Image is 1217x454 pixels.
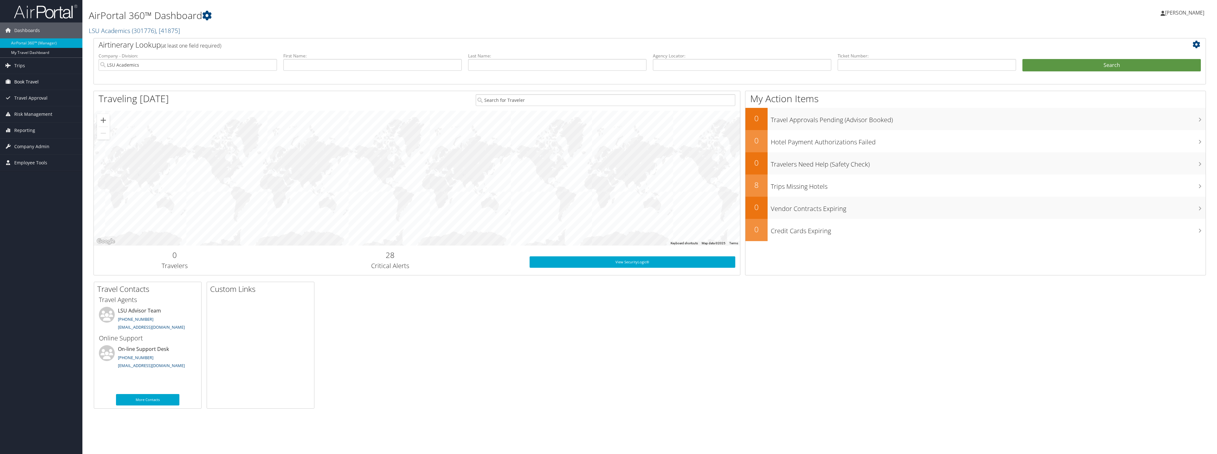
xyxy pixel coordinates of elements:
a: [EMAIL_ADDRESS][DOMAIN_NAME] [118,324,185,330]
span: Company Admin [14,139,49,155]
h3: Hotel Payment Authorizations Failed [771,135,1206,147]
a: Open this area in Google Maps (opens a new window) [95,237,116,246]
label: Company - Division: [99,53,277,59]
h2: Custom Links [210,284,314,294]
label: First Name: [283,53,462,59]
a: [PHONE_NUMBER] [118,316,153,322]
span: Risk Management [14,106,52,122]
h1: My Action Items [745,92,1206,105]
span: [PERSON_NAME] [1165,9,1204,16]
h3: Critical Alerts [260,261,520,270]
h2: Travel Contacts [97,284,201,294]
a: View SecurityLogic® [530,256,736,268]
button: Search [1022,59,1201,72]
span: ( 301776 ) [132,26,156,35]
li: On-line Support Desk [96,345,200,371]
h2: Airtinerary Lookup [99,39,1108,50]
button: Zoom in [97,114,110,127]
h1: Traveling [DATE] [99,92,169,105]
label: Agency Locator: [653,53,831,59]
label: Last Name: [468,53,647,59]
a: [PERSON_NAME] [1161,3,1211,22]
a: 0Travelers Need Help (Safety Check) [745,152,1206,174]
button: Keyboard shortcuts [671,241,698,246]
h2: 0 [745,224,768,235]
img: airportal-logo.png [14,4,77,19]
li: LSU Advisor Team [96,307,200,333]
h3: Travel Agents [99,295,196,304]
span: Reporting [14,122,35,138]
h2: 28 [260,250,520,260]
a: More Contacts [116,394,179,405]
h3: Travel Approvals Pending (Advisor Booked) [771,112,1206,124]
a: 0Hotel Payment Authorizations Failed [745,130,1206,152]
h3: Credit Cards Expiring [771,223,1206,235]
h2: 0 [745,113,768,124]
a: 0Travel Approvals Pending (Advisor Booked) [745,108,1206,130]
span: Map data ©2025 [702,241,725,245]
span: , [ 41875 ] [156,26,180,35]
span: Employee Tools [14,155,47,171]
a: 0Vendor Contracts Expiring [745,197,1206,219]
a: [PHONE_NUMBER] [118,355,153,360]
span: Trips [14,58,25,74]
h1: AirPortal 360™ Dashboard [89,9,837,22]
label: Ticket Number: [838,53,1016,59]
h2: 0 [99,250,251,260]
a: [EMAIL_ADDRESS][DOMAIN_NAME] [118,363,185,368]
h3: Trips Missing Hotels [771,179,1206,191]
a: Terms (opens in new tab) [729,241,738,245]
h2: 0 [745,157,768,168]
h2: 8 [745,180,768,190]
span: Travel Approval [14,90,48,106]
h3: Vendor Contracts Expiring [771,201,1206,213]
h2: 0 [745,202,768,213]
h2: 0 [745,135,768,146]
span: (at least one field required) [161,42,221,49]
h3: Travelers [99,261,251,270]
a: 8Trips Missing Hotels [745,174,1206,197]
span: Dashboards [14,23,40,38]
a: 0Credit Cards Expiring [745,219,1206,241]
a: LSU Academics [89,26,180,35]
img: Google [95,237,116,246]
h3: Online Support [99,334,196,343]
h3: Travelers Need Help (Safety Check) [771,157,1206,169]
button: Zoom out [97,127,110,140]
span: Book Travel [14,74,39,90]
input: Search for Traveler [476,94,736,106]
